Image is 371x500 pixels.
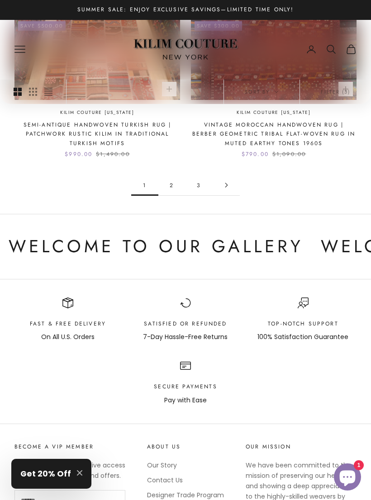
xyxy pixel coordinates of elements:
a: Go to page 2 [213,175,240,195]
nav: Primary navigation [14,44,111,55]
inbox-online-store-chat: Shopify online store chat [331,463,364,493]
p: Secure Payments [154,382,217,391]
div: Item 2 of 4 [132,297,239,342]
a: Contact Us [147,476,183,485]
sale-price: $990.00 [65,150,92,159]
nav: Secondary navigation [306,44,357,55]
div: Item 1 of 4 [14,297,121,342]
a: Go to page 2 [158,175,185,195]
compare-at-price: $1,090.00 [272,150,306,159]
a: Go to page 3 [185,175,213,195]
p: Top-Notch support [257,319,348,328]
compare-at-price: $1,490.00 [96,150,129,159]
p: Pay with Ease [154,395,217,406]
a: Semi-Antique Handwoven Turkish Rug | Patchwork Rustic Kilim in Traditional Turkish Motifs [14,120,180,148]
button: Sort by [224,80,300,104]
button: Switch to smaller product images [29,80,37,104]
div: Item 4 of 4 [132,360,239,405]
img: Logo of Kilim Couture New York [129,28,242,71]
p: Fast & Free Delivery [30,319,106,328]
button: Switch to larger product images [14,80,22,104]
sale-price: $790.00 [242,150,269,159]
span: Sort by [245,88,279,96]
p: Our Mission [246,442,357,451]
p: About Us [147,442,224,451]
p: On All U.S. Orders [30,332,106,342]
a: Vintage Moroccan Handwoven Rug | Berber Geometric Tribal Flat-Woven Rug in Muted Earthy Tones 1960s [191,120,357,148]
p: 100% Satisfaction Guarantee [257,332,348,342]
p: 7-Day Hassle-Free Returns [143,332,228,342]
a: Kilim Couture [US_STATE] [60,109,134,117]
a: Kilim Couture [US_STATE] [237,109,311,117]
p: Summer Sale: Enjoy Exclusive Savings—Limited Time Only! [77,5,294,14]
button: Switch to compact product images [44,80,52,104]
p: Satisfied or Refunded [143,319,228,328]
span: 1 [131,175,158,195]
nav: Pagination navigation [131,175,240,196]
p: Become a VIP Member [14,442,125,451]
a: Designer Trade Program [147,491,224,500]
div: Item 3 of 4 [250,297,357,342]
a: Our Story [147,461,177,470]
button: Filter (3) [300,80,371,104]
